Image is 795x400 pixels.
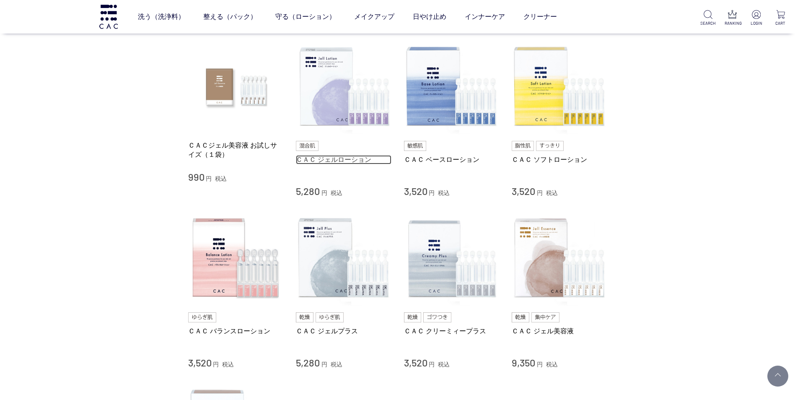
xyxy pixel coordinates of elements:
span: 税込 [331,190,342,196]
a: メイクアップ [354,5,394,29]
span: 円 [213,361,219,368]
span: 円 [321,190,327,196]
img: ＣＡＣ クリーミィープラス [404,210,500,306]
a: 洗う（洗浄料） [138,5,185,29]
img: ＣＡＣ ジェルローション [296,39,391,135]
span: 税込 [222,361,234,368]
p: RANKING [725,20,740,26]
img: logo [98,5,119,29]
span: 3,520 [404,185,427,197]
a: ＣＡＣ バランスローション [188,327,284,335]
img: ゆらぎ肌 [188,312,217,322]
a: 日やけ止め [413,5,446,29]
span: 円 [321,361,327,368]
a: ＣＡＣ ベースローション [404,155,500,164]
a: LOGIN [748,10,764,26]
a: ＣＡＣ クリーミィープラス [404,327,500,335]
img: ＣＡＣ ジェルプラス [296,210,391,306]
img: 乾燥 [296,312,313,322]
img: ＣＡＣ ソフトローション [512,39,607,135]
img: 乾燥 [404,312,422,322]
span: 税込 [438,361,450,368]
img: すっきり [536,141,564,151]
a: 整える（パック） [203,5,257,29]
img: ゆらぎ肌 [316,312,344,322]
span: 3,520 [188,356,212,369]
a: ＣＡＣ ソフトローション [512,155,607,164]
span: 円 [206,175,212,182]
img: ＣＡＣ ベースローション [404,39,500,135]
a: 守る（ローション） [275,5,336,29]
span: 円 [429,190,435,196]
img: 乾燥 [512,312,529,322]
a: インナーケア [465,5,505,29]
span: 5,280 [296,185,320,197]
img: 敏感肌 [404,141,427,151]
span: 3,520 [404,356,427,369]
span: 5,280 [296,356,320,369]
p: CART [773,20,788,26]
a: CART [773,10,788,26]
span: 税込 [215,175,227,182]
img: ＣＡＣジェル美容液 お試しサイズ（１袋） [188,39,284,135]
img: 集中ケア [531,312,560,322]
a: クリーナー [523,5,557,29]
span: 円 [429,361,435,368]
img: ＣＡＣ ジェル美容液 [512,210,607,306]
p: SEARCH [700,20,716,26]
img: ＣＡＣ バランスローション [188,210,284,306]
span: 9,350 [512,356,535,369]
img: 混合肌 [296,141,319,151]
span: 税込 [331,361,342,368]
p: LOGIN [748,20,764,26]
a: ＣＡＣ ジェル美容液 [512,327,607,335]
img: ゴワつき [423,312,451,322]
a: SEARCH [700,10,716,26]
a: ＣＡＣ ジェルローション [296,155,391,164]
span: 税込 [438,190,450,196]
span: 円 [537,190,543,196]
span: 3,520 [512,185,535,197]
a: ＣＡＣジェル美容液 お試しサイズ（１袋） [188,141,284,159]
img: 脂性肌 [512,141,534,151]
span: 円 [537,361,543,368]
span: 税込 [546,190,558,196]
span: 税込 [546,361,558,368]
a: ＣＡＣ ジェルプラス [296,327,391,335]
span: 990 [188,171,205,183]
a: RANKING [725,10,740,26]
